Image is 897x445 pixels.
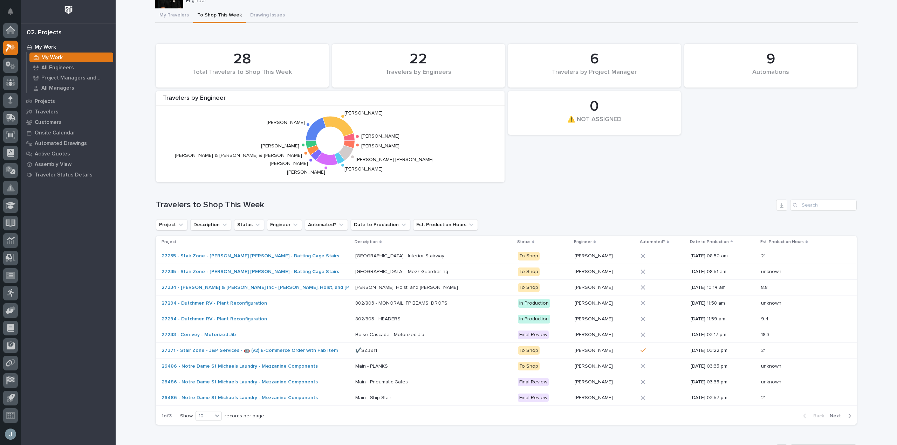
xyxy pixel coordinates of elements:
input: Search [790,200,857,211]
a: Active Quotes [21,148,116,159]
div: Automations [696,69,845,83]
button: Drawing Issues [246,8,289,23]
p: [PERSON_NAME] [575,378,614,385]
p: [DATE] 03:35 pm [691,379,755,385]
p: [DATE] 03:17 pm [691,332,755,338]
p: Active Quotes [35,151,70,157]
p: Project [162,238,176,246]
p: Onsite Calendar [35,130,75,136]
p: [DATE] 03:35 pm [691,363,755,369]
p: 802/803 - HEADERS [355,315,402,322]
p: records per page [225,413,264,419]
button: Engineer [267,219,302,230]
p: Status [517,238,530,246]
p: All Managers [41,85,74,91]
text: [PERSON_NAME] [270,161,308,166]
tr: 27334 - [PERSON_NAME] & [PERSON_NAME] Inc - [PERSON_NAME], Hoist, and [PERSON_NAME] [PERSON_NAME]... [156,280,857,295]
p: Description [355,238,378,246]
p: [DATE] 11:58 am [691,300,755,306]
p: Boise Cascade - Motorized Jib [355,331,426,338]
p: [DATE] 08:51 am [691,269,755,275]
a: Travelers [21,106,116,117]
p: [DATE] 03:57 pm [691,395,755,401]
p: My Work [41,55,63,61]
button: Project [156,219,187,230]
p: [DATE] 03:22 pm [691,348,755,354]
tr: 26486 - Notre Dame St Michaels Laundry - Mezzanine Components Main - PLANKSMain - PLANKS To Shop[... [156,359,857,374]
div: 10 [196,412,213,420]
div: Total Travelers to Shop This Week [168,69,317,83]
div: Final Review [518,331,549,339]
button: Automated? [305,219,348,230]
div: Travelers by Engineer [156,95,505,106]
img: Workspace Logo [62,4,75,16]
p: Engineer [574,238,592,246]
p: 18.3 [761,331,771,338]
p: [GEOGRAPHIC_DATA] - Interior Stairway [355,252,446,259]
tr: 27294 - Dutchmen RV - Plant Reconfiguration 802/803 - MONORAIL, FP BEAMS, DROPS802/803 - MONORAIL... [156,295,857,311]
div: In Production [518,299,550,308]
p: [PERSON_NAME] [575,331,614,338]
a: All Engineers [27,63,116,72]
p: Automated? [640,238,665,246]
text: [PERSON_NAME] & [PERSON_NAME] & [PERSON_NAME] [175,153,302,158]
div: 0 [520,98,669,115]
p: unknown [761,362,783,369]
button: My Travelers [155,8,193,23]
p: Traveler Status Details [35,172,93,178]
a: 27371 - Stair Zone - J&P Services - 🤖 (v2) E-Commerce Order with Fab Item [162,348,338,354]
text: [PERSON_NAME] [361,134,399,139]
p: My Work [35,44,56,50]
p: Customers [35,119,62,126]
tr: 27235 - Stair Zone - [PERSON_NAME] [PERSON_NAME] - Batting Cage Stairs [GEOGRAPHIC_DATA] - Interi... [156,248,857,264]
p: [PERSON_NAME] [575,315,614,322]
p: 1 of 3 [156,408,177,425]
p: Projects [35,98,55,105]
p: [PERSON_NAME], Hoist, and [PERSON_NAME] [355,283,459,291]
p: unknown [761,378,783,385]
a: Projects [21,96,116,106]
div: To Shop [518,362,540,371]
div: ⚠️ NOT ASSIGNED [520,116,669,131]
div: To Shop [518,252,540,260]
text: [PERSON_NAME] [PERSON_NAME] [356,157,433,162]
p: 8.8 [761,283,769,291]
a: All Managers [27,83,116,93]
a: 27233 - Con-vey - Motorized Jib [162,332,236,338]
div: Final Review [518,394,549,402]
div: 9 [696,50,845,68]
div: 28 [168,50,317,68]
p: 802/803 - MONORAIL, FP BEAMS, DROPS [355,299,449,306]
p: [DATE] 10:14 am [691,285,755,291]
a: 27334 - [PERSON_NAME] & [PERSON_NAME] Inc - [PERSON_NAME], Hoist, and [PERSON_NAME] [162,285,384,291]
button: Est. Production Hours [413,219,478,230]
p: 21 [761,394,767,401]
p: [PERSON_NAME] [575,267,614,275]
div: Final Review [518,378,549,387]
p: [PERSON_NAME] [575,346,614,354]
a: My Work [27,53,116,62]
p: [DATE] 11:59 am [691,316,755,322]
div: To Shop [518,283,540,292]
text: [PERSON_NAME] [267,120,305,125]
div: Notifications [9,8,18,20]
a: 26486 - Notre Dame St Michaels Laundry - Mezzanine Components [162,363,318,369]
text: [PERSON_NAME] [261,144,299,148]
div: 22 [344,50,493,68]
p: Travelers [35,109,59,115]
p: [PERSON_NAME] [575,252,614,259]
button: Next [827,413,857,419]
p: Show [180,413,193,419]
p: [PERSON_NAME] [575,394,614,401]
tr: 26486 - Notre Dame St Michaels Laundry - Mezzanine Components Main - Ship StairMain - Ship Stair ... [156,390,857,406]
p: Project Managers and Engineers [41,75,110,81]
p: unknown [761,299,783,306]
tr: 26486 - Notre Dame St Michaels Laundry - Mezzanine Components Main - Pneumatic GatesMain - Pneuma... [156,374,857,390]
p: Main - Pneumatic Gates [355,378,409,385]
span: Next [830,413,845,419]
text: [PERSON_NAME] [344,111,383,116]
button: Back [797,413,827,419]
text: [PERSON_NAME] [344,167,383,172]
a: Traveler Status Details [21,169,116,180]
